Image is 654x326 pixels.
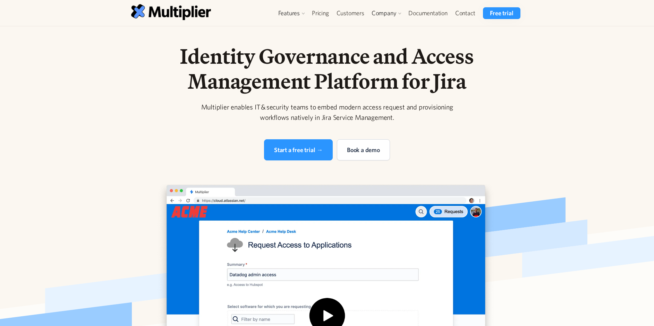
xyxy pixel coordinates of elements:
a: Documentation [405,7,451,19]
a: Start a free trial → [264,139,333,160]
div: Multiplier enables IT & security teams to embed modern access request and provisioning workflows ... [194,102,460,123]
h1: Identity Governance and Access Management Platform for Jira [150,44,505,94]
div: Features [278,9,300,17]
div: Book a demo [347,145,380,155]
a: Customers [333,7,368,19]
div: Company [368,7,405,19]
div: Features [275,7,308,19]
a: Book a demo [337,139,390,160]
a: Contact [451,7,479,19]
div: Company [372,9,397,17]
a: Pricing [308,7,333,19]
a: Free trial [483,7,520,19]
div: Start a free trial → [274,145,323,155]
